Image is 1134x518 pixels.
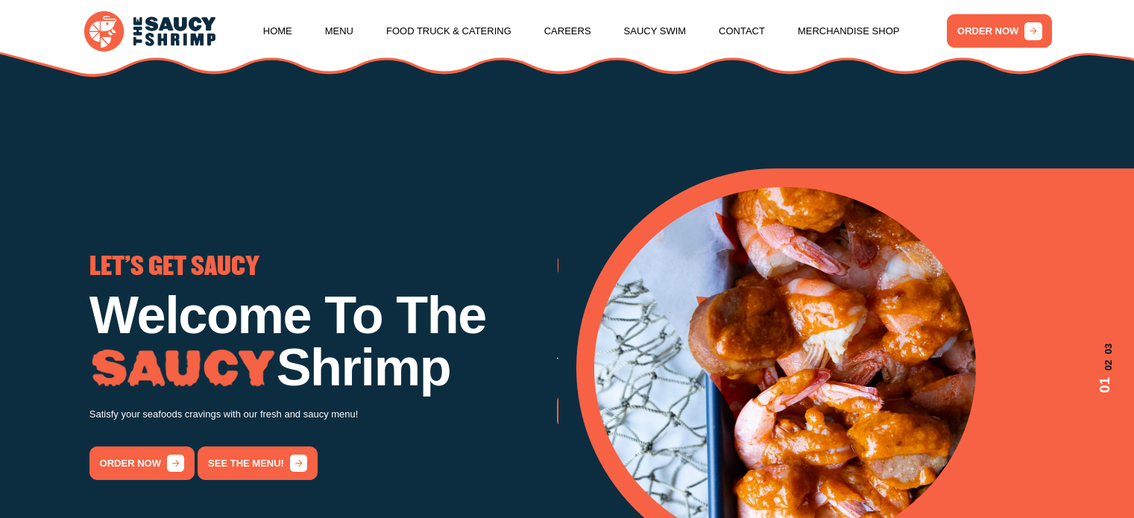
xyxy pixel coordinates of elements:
[557,394,662,428] a: order now
[544,3,591,60] a: Careers
[557,289,1024,341] h1: Low Country Boil
[89,406,557,423] p: Satisfy your seafoods cravings with our fresh and saucy menu!
[719,3,765,60] a: Contact
[89,256,557,480] div: 1 / 3
[624,3,687,60] a: Saucy Swim
[89,256,259,279] span: LET'S GET SAUCY
[1094,377,1116,393] span: 01
[947,14,1052,48] a: ORDER NOW
[89,350,277,388] img: Image
[386,3,511,60] a: Food Truck & Catering
[1094,344,1116,354] span: 03
[89,446,195,480] a: order now
[325,3,353,60] a: Menu
[1094,360,1116,370] span: 02
[84,11,215,51] img: logo
[798,3,900,60] a: Merchandise Shop
[557,256,827,279] span: GO THE WHOLE NINE YARDS
[198,446,318,480] a: See the menu!
[557,353,1024,370] p: Try our famous Whole Nine Yards sauce! The recipe is our secret!
[89,289,557,394] h1: Welcome To The Shrimp
[557,256,1024,428] div: 2 / 3
[263,3,292,60] a: Home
